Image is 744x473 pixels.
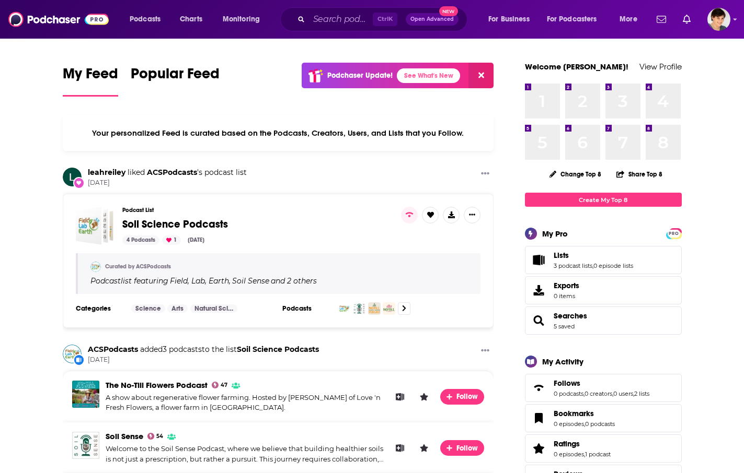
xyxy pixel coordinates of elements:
a: My Feed [63,65,118,97]
a: Natural Sciences [190,304,237,313]
a: Follows [529,381,550,395]
span: More [620,12,637,27]
span: For Business [488,12,530,27]
span: Logged in as bethwouldknow [707,8,730,31]
button: open menu [612,11,650,28]
button: open menu [215,11,273,28]
a: Soil Science Podcasts [76,207,114,245]
img: ACSPodcasts [90,262,101,272]
button: Follow [440,389,484,405]
span: Ratings [554,439,580,448]
button: Show More Button [464,207,480,223]
a: Exports [525,276,682,304]
a: 0 podcasts [554,390,583,397]
span: Lists [554,251,569,260]
span: [DATE] [88,356,319,364]
a: Searches [529,313,550,328]
span: My Feed [63,65,118,89]
span: Open Advanced [410,17,454,22]
span: 47 [221,383,227,387]
button: Follow [440,440,484,456]
span: PRO [668,230,680,238]
a: Soil Sense [231,277,269,285]
a: Soil Science Podcasts [122,219,228,230]
div: A show about regenerative flower farming. Hosted by [PERSON_NAME] of Love 'n Fresh Flowers, a flo... [106,393,384,413]
h3: 's podcast list [88,168,247,178]
span: , [612,390,613,397]
div: New List [73,354,85,365]
img: Podchaser - Follow, Share and Rate Podcasts [8,9,109,29]
h4: Soil Sense [232,277,269,285]
a: PRO [668,229,680,237]
a: Lists [529,253,550,267]
a: Field, Lab, Earth [168,277,229,285]
button: Show profile menu [707,8,730,31]
div: Search podcasts, credits, & more... [290,7,477,31]
div: Podcast list featuring [90,276,468,286]
h3: Podcast List [122,207,393,214]
a: Ratings [529,441,550,456]
a: Soil Science Podcasts [237,345,319,354]
img: Soil Sense [353,302,365,315]
a: 47 [212,382,228,388]
span: Exports [554,281,579,290]
a: 54 [147,433,164,440]
a: The No-Till Flowers Podcast [106,380,208,390]
h3: Categories [76,304,123,313]
a: leahreiley [63,168,82,186]
button: Add to List [392,389,408,405]
img: ACSPodcasts [63,345,82,363]
button: Open AdvancedNew [406,13,459,26]
span: Ctrl K [373,13,397,26]
a: Show notifications dropdown [653,10,670,28]
div: Your personalized Feed is curated based on the Podcasts, Creators, Users, and Lists that you Follow. [63,115,494,151]
a: Bookmarks [554,409,615,418]
a: Searches [554,311,587,321]
a: Science [131,304,165,313]
span: Follows [554,379,580,388]
a: Popular Feed [131,65,220,97]
a: 2 lists [634,390,649,397]
button: Leave a Rating [416,389,432,405]
button: open menu [481,11,543,28]
div: 4 Podcasts [122,235,159,245]
span: , [633,390,634,397]
a: 0 podcasts [585,420,615,428]
h4: Field, Lab, Earth [170,277,229,285]
a: 0 episode lists [593,262,633,269]
span: New [439,6,458,16]
span: , [592,262,593,269]
a: leahreiley [88,168,125,177]
span: 54 [156,434,163,439]
span: Searches [525,306,682,335]
button: Show More Button [477,345,494,358]
a: 5 saved [554,323,575,330]
a: ACSPodcasts [88,345,138,354]
a: 0 users [613,390,633,397]
a: Bookmarks [529,411,550,425]
span: For Podcasters [547,12,597,27]
div: My Pro [542,229,568,239]
div: New Like [73,177,85,188]
div: Welcome to the Soil Sense Podcast, where we believe that building healthier soils is not just a p... [106,444,384,464]
span: Bookmarks [554,409,594,418]
input: Search podcasts, credits, & more... [309,11,373,28]
span: Exports [529,283,550,298]
img: User Profile [707,8,730,31]
img: The No-Till Market Garden Podcast [368,302,381,315]
a: 0 episodes [554,420,584,428]
span: Bookmarks [525,404,682,432]
span: Follows [525,374,682,402]
a: Welcome [PERSON_NAME]! [525,62,628,72]
button: open menu [122,11,174,28]
img: The No-Till Flowers Podcast [383,302,395,315]
a: Lists [554,251,633,260]
span: Follow [456,444,479,453]
p: Podchaser Update! [327,71,393,80]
